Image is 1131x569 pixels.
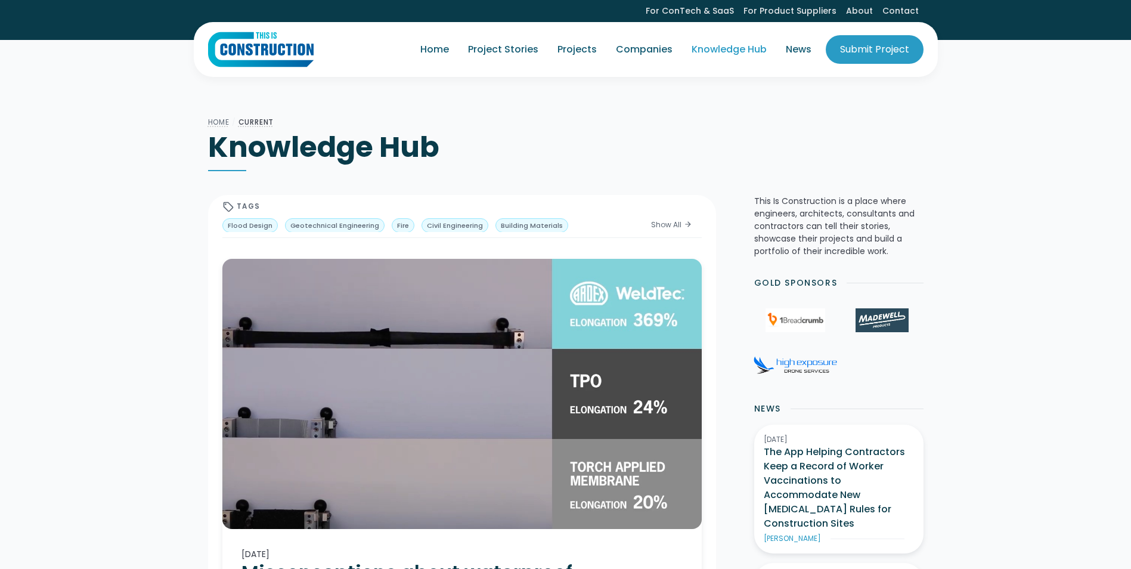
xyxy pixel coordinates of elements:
h2: News [754,403,781,415]
a: Show Allarrow_forward [642,218,702,232]
img: Misconceptions about waterproof membrane elongation [222,259,702,528]
a: Submit Project [826,35,924,64]
div: Flood Design [228,221,272,231]
img: Madewell Products [856,308,908,332]
a: Flood Design [222,218,278,233]
a: Fire [392,218,414,233]
img: This Is Construction Logo [208,32,314,67]
a: Home [208,117,230,127]
div: Show All [651,219,681,230]
h3: The App Helping Contractors Keep a Record of Worker Vaccinations to Accommodate New [MEDICAL_DATA... [764,445,914,531]
a: Civil Engineering [422,218,488,233]
a: News [776,33,821,66]
img: High Exposure [754,356,837,374]
h2: Gold Sponsors [754,277,838,289]
a: Current [238,117,274,127]
a: home [208,32,314,67]
div: Submit Project [840,42,909,57]
a: Project Stories [458,33,548,66]
div: sell [222,201,234,213]
a: Geotechnical Engineering [285,218,385,233]
p: This Is Construction is a place where engineers, architects, consultants and contractors can tell... [754,195,924,258]
div: Fire [397,221,409,231]
div: Civil Engineering [427,221,483,231]
a: Projects [548,33,606,66]
a: Knowledge Hub [682,33,776,66]
a: Building Materials [495,218,568,233]
div: [DATE] [241,548,683,561]
div: Geotechnical Engineering [290,221,379,231]
a: [DATE]The App Helping Contractors Keep a Record of Worker Vaccinations to Accommodate New [MEDICA... [754,425,924,553]
div: arrow_forward [684,219,692,231]
div: / [230,115,238,129]
img: 1Breadcrumb [766,308,825,332]
a: Home [411,33,458,66]
div: [DATE] [764,434,914,445]
div: Building Materials [501,221,563,231]
h1: Knowledge Hub [208,129,924,165]
div: Tags [237,202,261,212]
div: [PERSON_NAME] [764,533,821,544]
a: Companies [606,33,682,66]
